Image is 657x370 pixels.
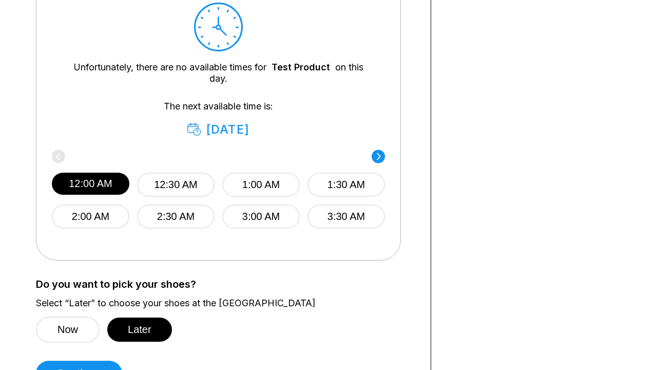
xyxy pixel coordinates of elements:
label: Do you want to pick your shoes? [36,279,415,290]
button: 12:30 AM [137,173,215,197]
label: Select “Later” to choose your shoes at the [GEOGRAPHIC_DATA] [36,298,415,309]
button: 12:00 AM [52,173,129,195]
div: The next available time is: [67,101,370,137]
button: 3:00 AM [222,205,300,229]
button: 1:30 AM [307,173,385,197]
div: [DATE] [187,122,249,137]
button: 2:00 AM [52,205,129,229]
button: 2:30 AM [137,205,215,229]
button: 1:00 AM [222,173,300,197]
button: Now [36,317,100,343]
button: 3:30 AM [307,205,385,229]
button: Later [107,318,172,342]
a: Test Product [272,62,330,72]
div: Unfortunately, there are no available times for on this day. [67,62,370,84]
